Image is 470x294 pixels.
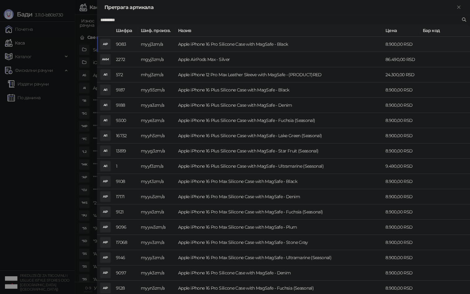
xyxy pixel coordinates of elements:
td: Apple iPhone 16 Plus Silicone Case with MagSafe - Ultramarine (Seasonal) [176,159,383,174]
td: Apple iPhone 16 Pro Max Silicone Case with MagSafe - Denim [176,189,383,204]
td: myyw3zm/a [138,220,176,235]
div: AI1 [100,100,110,110]
div: AAM [100,54,110,64]
div: AIP [100,237,110,247]
td: Apple iPhone 16 Pro Silicone Case with MagSafe - Black [176,37,383,52]
td: Apple iPhone 16 Pro Max Silicone Case with MagSafe - Plum [176,220,383,235]
td: 8.900,00 RSD [383,128,420,143]
td: myyv3zm/a [138,235,176,250]
td: 8.900,00 RSD [383,235,420,250]
td: Apple iPhone 16 Plus Silicone Case with MagSafe - Denim [176,98,383,113]
td: myy93zm/a [138,82,176,98]
td: 8.900,00 RSD [383,82,420,98]
th: Шифра [113,25,138,37]
td: 9108 [113,174,138,189]
td: 9121 [113,204,138,220]
td: 572 [113,67,138,82]
td: 8.900,00 RSD [383,98,420,113]
td: 8.900,00 RSD [383,265,420,281]
td: myyx3zm/a [138,204,176,220]
div: AI1 [100,131,110,141]
td: 9188 [113,98,138,113]
td: Apple iPhone 16 Pro Max Silicone Case with MagSafe - Black [176,174,383,189]
th: Цена [383,25,420,37]
div: AIP [100,176,110,186]
td: 9146 [113,250,138,265]
td: mhyj3zm/a [138,67,176,82]
div: AIP [100,283,110,293]
td: Apple iPhone 16 Pro Max Silicone Case with MagSafe - Fuchsia (Seasonal) [176,204,383,220]
td: 17068 [113,235,138,250]
div: AIP [100,222,110,232]
td: 8.900,00 RSD [383,189,420,204]
div: AI1 [100,161,110,171]
td: Apple iPhone 12 Pro Max Leather Sleeve with MagSafe - (PRODUCT)RED [176,67,383,82]
th: Назив [176,25,383,37]
div: Претрага артикала [104,4,455,11]
th: Шиф. произв. [138,25,176,37]
td: 1 [113,159,138,174]
td: 9097 [113,265,138,281]
td: 13819 [113,143,138,159]
td: 86.490,00 RSD [383,52,420,67]
td: Apple iPhone 16 Plus Silicone Case with MagSafe - Black [176,82,383,98]
td: Apple iPhone 16 Pro Max Silicone Case with MagSafe - Stone Gray [176,235,383,250]
div: AIP [100,207,110,217]
td: 17171 [113,189,138,204]
td: myyg3zm/a [138,143,176,159]
td: 8.900,00 RSD [383,220,420,235]
div: AIP [100,268,110,278]
td: 8.900,00 RSD [383,143,420,159]
td: myyk3zm/a [138,265,176,281]
td: Apple AirPods Max - Silver [176,52,383,67]
td: 24.300,00 RSD [383,67,420,82]
td: 9.490,00 RSD [383,159,420,174]
div: AI1 [100,146,110,156]
td: 8.900,00 RSD [383,37,420,52]
th: Бар код [420,25,470,37]
td: 9096 [113,220,138,235]
td: Apple iPhone 16 Plus Silicone Case with MagSafe - Fuchsia (Seasonal) [176,113,383,128]
td: myyh3zm/a [138,128,176,143]
td: myyu3zm/a [138,189,176,204]
div: AI1 [100,70,110,80]
td: Apple iPhone 16 Plus Silicone Case with MagSafe - Lake Green (Seasonal) [176,128,383,143]
td: 9187 [113,82,138,98]
td: 8.900,00 RSD [383,174,420,189]
td: 8.900,00 RSD [383,250,420,265]
div: AI1 [100,85,110,95]
td: myyt3zm/a [138,174,176,189]
td: 9083 [113,37,138,52]
td: Apple iPhone 16 Pro Max Silicone Case with MagSafe - Ultramarine (Seasonal) [176,250,383,265]
td: 2272 [113,52,138,67]
td: myye3zm/a [138,113,176,128]
td: Apple iPhone 16 Pro Silicone Case with MagSafe - Denim [176,265,383,281]
td: 8.900,00 RSD [383,204,420,220]
button: Close [455,4,463,11]
div: AIP [100,39,110,49]
td: myyy3zm/a [138,250,176,265]
div: AI1 [100,115,110,125]
td: mgyj3zm/a [138,52,176,67]
td: Apple iPhone 16 Plus Silicone Case with MagSafe - Star Fruit (Seasonal) [176,143,383,159]
div: AIP [100,192,110,202]
td: myyf3zm/a [138,159,176,174]
td: 8.900,00 RSD [383,113,420,128]
td: 16732 [113,128,138,143]
td: myya3zm/a [138,98,176,113]
div: AIP [100,253,110,263]
td: myyj3zm/a [138,37,176,52]
td: 9300 [113,113,138,128]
